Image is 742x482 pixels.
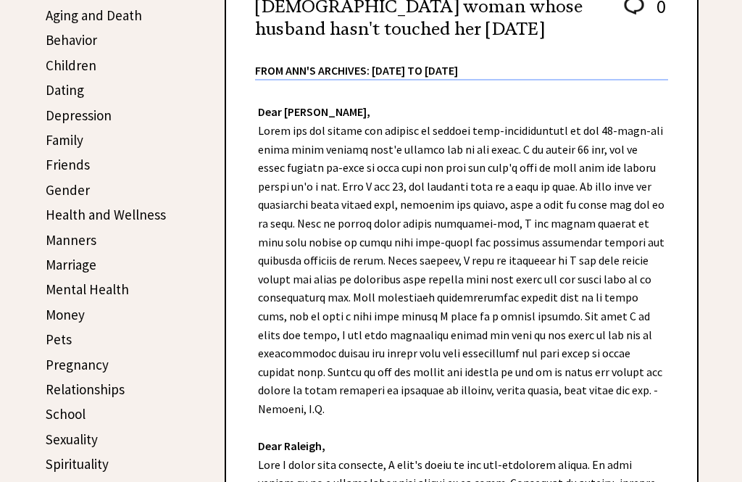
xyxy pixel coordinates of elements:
[46,455,109,473] a: Spirituality
[46,356,109,373] a: Pregnancy
[46,405,86,423] a: School
[258,104,370,119] strong: Dear [PERSON_NAME],
[46,331,72,348] a: Pets
[46,381,125,398] a: Relationships
[46,81,84,99] a: Dating
[46,31,97,49] a: Behavior
[46,431,98,448] a: Sexuality
[46,131,83,149] a: Family
[46,107,112,124] a: Depression
[46,7,142,24] a: Aging and Death
[255,41,668,79] div: From Ann's Archives: [DATE] to [DATE]
[258,439,325,453] strong: Dear Raleigh,
[46,206,166,223] a: Health and Wellness
[46,156,90,173] a: Friends
[46,181,90,199] a: Gender
[46,256,96,273] a: Marriage
[46,231,96,249] a: Manners
[46,306,85,323] a: Money
[46,281,129,298] a: Mental Health
[46,57,96,74] a: Children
